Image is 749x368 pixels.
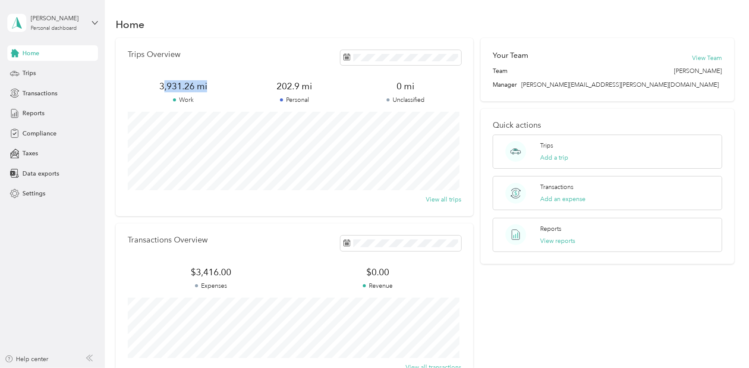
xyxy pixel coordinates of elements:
span: $3,416.00 [128,266,294,278]
span: Data exports [22,169,59,178]
span: 3,931.26 mi [128,80,239,92]
span: [PERSON_NAME][EMAIL_ADDRESS][PERSON_NAME][DOMAIN_NAME] [522,81,719,88]
span: Manager [493,80,517,89]
span: Home [22,49,39,58]
p: Transactions [540,182,573,192]
span: 0 mi [350,80,461,92]
p: Trips Overview [128,50,180,59]
p: Work [128,95,239,104]
p: Quick actions [493,121,722,130]
h1: Home [116,20,145,29]
span: $0.00 [294,266,461,278]
h2: Your Team [493,50,528,61]
span: Reports [22,109,44,118]
button: View reports [540,236,575,245]
p: Trips [540,141,553,150]
span: Compliance [22,129,57,138]
button: Add an expense [540,195,585,204]
div: [PERSON_NAME] [31,14,85,23]
button: View all trips [426,195,461,204]
span: [PERSON_NAME] [674,66,722,75]
span: Trips [22,69,36,78]
span: Transactions [22,89,57,98]
span: 202.9 mi [239,80,350,92]
div: Personal dashboard [31,26,77,31]
button: Add a trip [540,153,568,162]
button: View Team [692,53,722,63]
span: Settings [22,189,45,198]
iframe: Everlance-gr Chat Button Frame [701,320,749,368]
p: Unclassified [350,95,461,104]
p: Revenue [294,281,461,290]
p: Expenses [128,281,294,290]
span: Taxes [22,149,38,158]
button: Help center [5,355,49,364]
p: Transactions Overview [128,236,208,245]
span: Team [493,66,507,75]
p: Personal [239,95,350,104]
p: Reports [540,224,561,233]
